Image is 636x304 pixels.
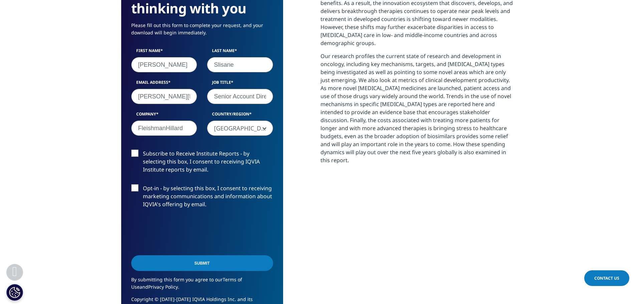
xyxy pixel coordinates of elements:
[207,120,273,136] span: United Kingdom
[131,184,273,212] label: Opt-in - by selecting this box, I consent to receiving marketing communications and information a...
[131,149,273,177] label: Subscribe to Receive Institute Reports - by selecting this box, I consent to receiving IQVIA Inst...
[321,52,515,169] p: Our research profiles the current state of research and development in oncology, including key me...
[6,284,23,301] button: Cookie Settings
[131,111,197,120] label: Company
[207,48,273,57] label: Last Name
[131,48,197,57] label: First Name
[131,219,233,245] iframe: reCAPTCHA
[131,22,273,41] p: Please fill out this form to complete your request, and your download will begin immediately.
[207,111,273,120] label: Country/Region
[207,121,273,136] span: United Kingdom
[584,270,629,286] a: Contact Us
[131,79,197,89] label: Email Address
[148,284,178,290] a: Privacy Policy
[131,276,273,296] p: By submitting this form you agree to our and .
[594,275,619,281] span: Contact Us
[131,255,273,271] input: Submit
[207,79,273,89] label: Job Title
